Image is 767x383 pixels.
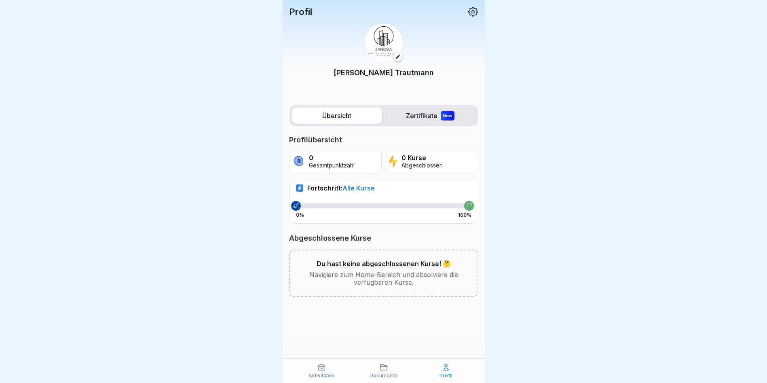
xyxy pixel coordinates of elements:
p: Aktivitäten [308,373,334,379]
label: Übersicht [292,108,382,124]
p: Abgeschlossene Kurse [289,233,478,243]
p: Dokumente [370,373,397,379]
p: 0% [296,212,304,218]
p: Gesamtpunktzahl [309,162,355,169]
p: [PERSON_NAME] Trautmann [334,67,434,78]
span: Alle Kurse [342,184,375,192]
p: Profil [439,373,452,379]
div: New [441,111,454,121]
img: icdagxxof0hh1s6lrtp4d4vr.png [365,23,403,61]
img: coin.svg [292,154,305,168]
p: Profil [289,6,312,17]
p: Navigiere zum Home-Bereich und absolviere die verfügbaren Kurse. [303,271,465,286]
p: Fortschritt: [307,184,375,192]
p: 100% [458,212,471,218]
p: 0 Kurse [401,154,443,162]
p: Abgeschlossen [401,162,443,169]
p: Profilübersicht [289,135,478,145]
p: 0 [309,154,355,162]
label: Zertifikate [385,108,475,124]
p: Du hast keine abgeschlossenen Kurse! 🤔 [317,260,451,268]
img: lightning.svg [389,154,398,168]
